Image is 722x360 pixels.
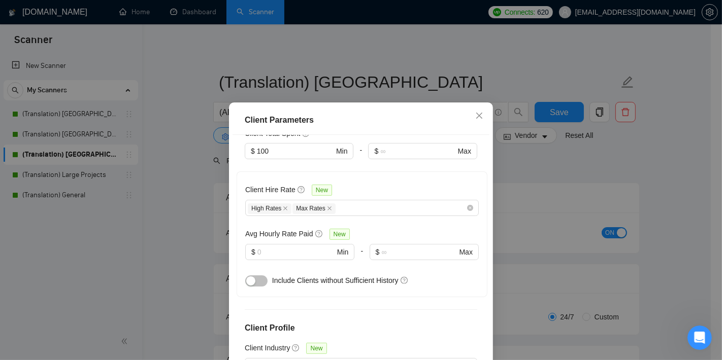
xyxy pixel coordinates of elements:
span: New [312,185,332,196]
span: close [283,206,288,211]
span: $ [251,146,255,157]
h5: Client Hire Rate [245,184,296,195]
span: $ [374,146,378,157]
span: $ [376,246,380,258]
span: High Rates [248,203,291,214]
span: question-circle [401,276,409,284]
span: New [330,229,350,240]
span: Max Rates [292,203,335,214]
div: - [354,244,369,272]
input: 0 [257,246,335,258]
input: 0 [257,146,334,157]
span: $ [251,246,255,258]
input: ∞ [381,246,457,258]
button: Close [466,102,493,130]
input: ∞ [380,146,455,157]
span: New [306,343,326,354]
span: question-circle [298,186,306,194]
div: - [353,143,368,171]
span: question-circle [315,230,323,238]
span: Include Clients without Sufficient History [272,276,399,284]
span: Min [336,146,348,157]
span: close [475,112,483,120]
h5: Avg Hourly Rate Paid [245,228,313,239]
span: question-circle [292,344,300,352]
span: Max [460,246,473,258]
h5: Client Industry [245,342,290,353]
span: close-circle [467,205,473,211]
span: close [327,206,332,211]
h4: Client Profile [245,322,477,334]
span: Max [458,146,471,157]
iframe: Intercom live chat [687,326,712,350]
div: Client Parameters [245,114,477,126]
span: Min [337,246,349,258]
